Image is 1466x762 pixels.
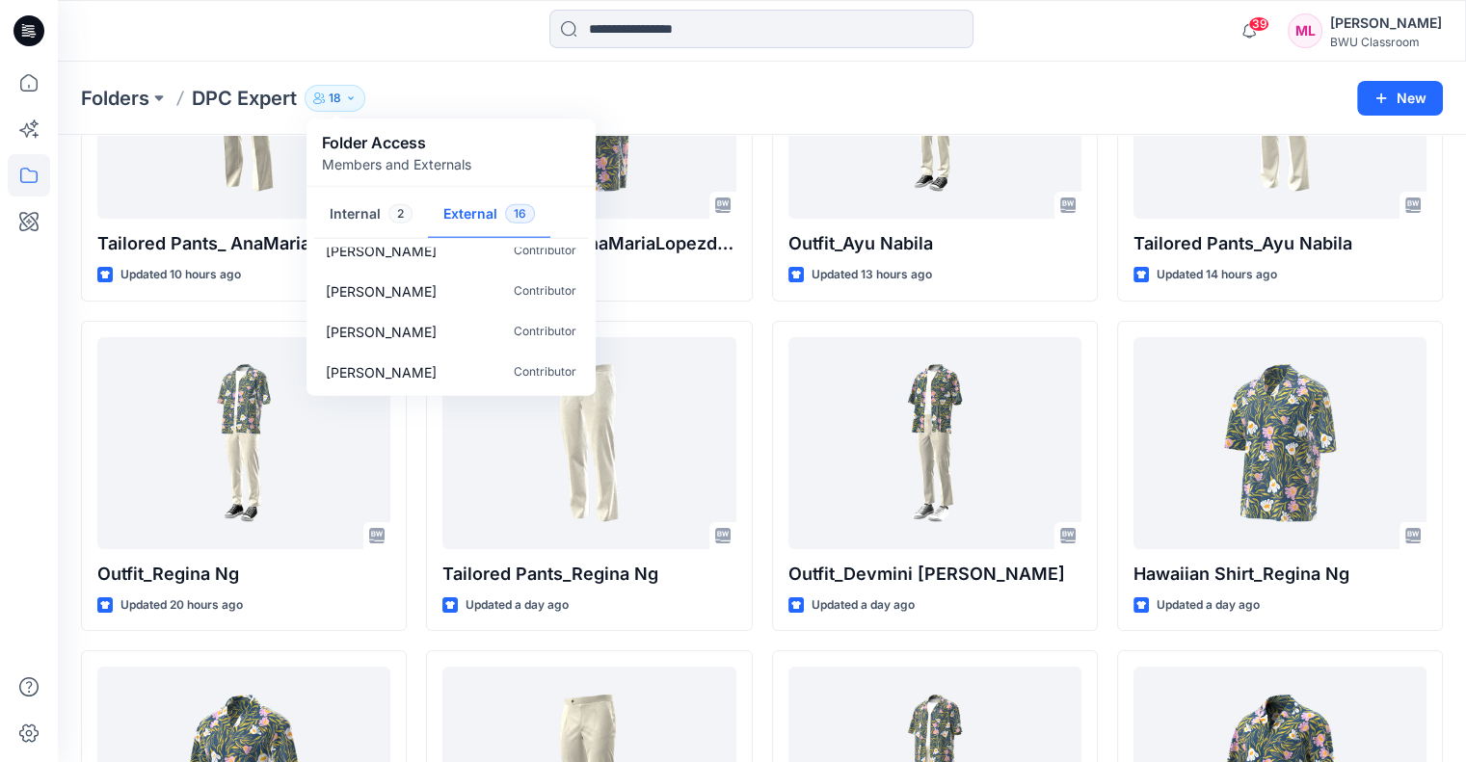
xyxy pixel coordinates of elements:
p: Outfit_Regina Ng [97,561,390,588]
a: Outfit_Regina Ng [97,337,390,549]
a: [PERSON_NAME]Contributor [310,271,592,311]
span: 16 [505,204,535,223]
button: New [1357,81,1443,116]
p: Contributor [514,321,576,341]
p: Folder Access [322,131,471,154]
a: Hawaiian Shirt_Regina Ng [1133,337,1426,549]
p: Updated 20 hours ago [120,595,243,616]
p: Updated 10 hours ago [120,265,241,285]
p: George Voulgaris [326,240,437,260]
p: Contributor [514,240,576,260]
a: [PERSON_NAME]Contributor [310,352,592,392]
a: Outfit_Devmini De Silva [788,337,1081,549]
p: Contributor [514,361,576,381]
button: 18 [305,85,365,112]
p: Updated a day ago [812,595,915,616]
p: Regina Ng [326,280,437,301]
p: Members and Externals [322,154,471,174]
p: Updated a day ago [1157,595,1260,616]
p: Outfit_Ayu Nabila [788,230,1081,257]
a: [PERSON_NAME]Contributor [310,311,592,352]
button: Internal [314,191,428,240]
p: 18 [329,88,341,109]
p: Tailored Pants_Regina Ng [442,561,735,588]
p: Lisha Sanders [326,321,437,341]
div: BWU Classroom [1330,35,1442,49]
div: ML [1288,13,1322,48]
p: Contributor [514,280,576,301]
div: [PERSON_NAME] [1330,12,1442,35]
p: Updated 14 hours ago [1157,265,1277,285]
p: DPC Expert [192,85,297,112]
a: Folders [81,85,149,112]
a: Tailored Pants_Regina Ng [442,337,735,549]
span: 39 [1248,16,1269,32]
p: Tailored Pants_ AnaMariaLopezdeDreyer [97,230,390,257]
p: Updated 13 hours ago [812,265,932,285]
button: External [428,191,550,240]
span: 2 [388,204,413,223]
a: [PERSON_NAME]Contributor [310,230,592,271]
p: Fanny 游 [326,361,437,381]
p: Hawaiian Shirt_Regina Ng [1133,561,1426,588]
p: Outfit_Devmini [PERSON_NAME] [788,561,1081,588]
p: Tailored Pants_Ayu Nabila [1133,230,1426,257]
p: Updated a day ago [466,595,569,616]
